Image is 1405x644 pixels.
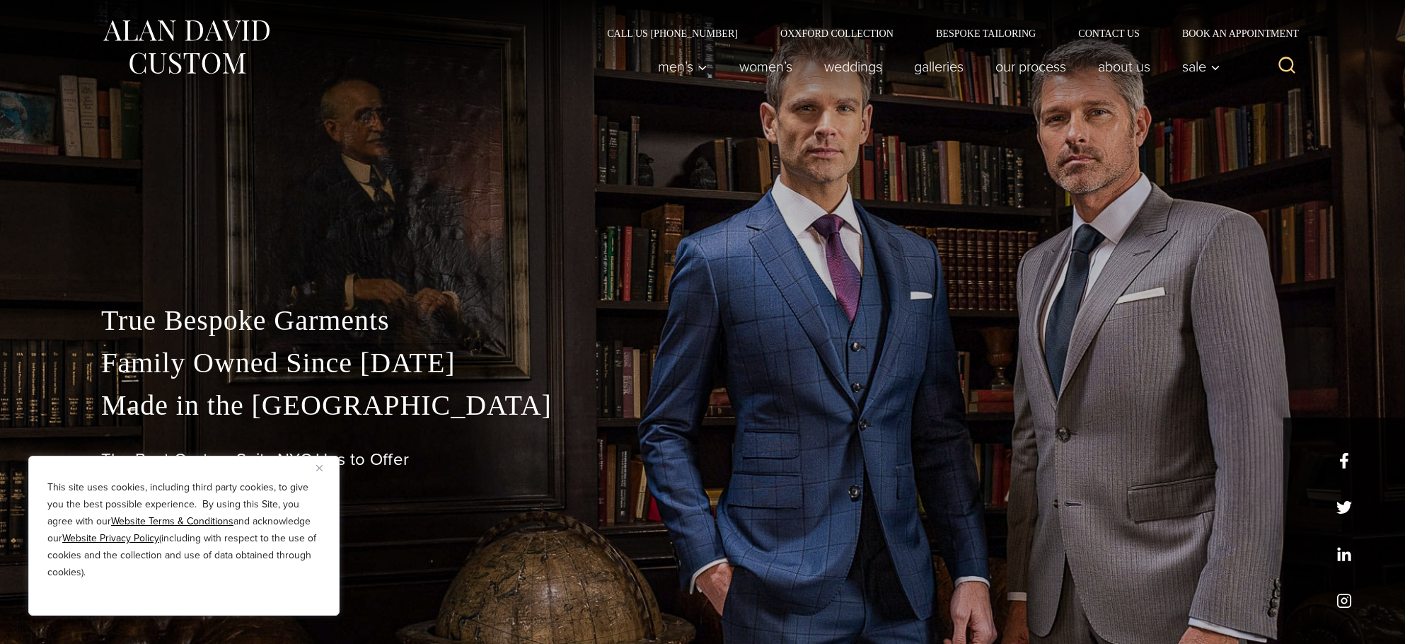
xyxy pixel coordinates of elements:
[724,52,809,81] a: Women’s
[898,52,980,81] a: Galleries
[101,16,271,79] img: Alan David Custom
[1182,59,1220,74] span: Sale
[1082,52,1167,81] a: About Us
[809,52,898,81] a: weddings
[642,52,1228,81] nav: Primary Navigation
[316,465,323,471] img: Close
[1161,28,1304,38] a: Book an Appointment
[980,52,1082,81] a: Our Process
[316,459,333,476] button: Close
[101,299,1304,427] p: True Bespoke Garments Family Owned Since [DATE] Made in the [GEOGRAPHIC_DATA]
[101,449,1304,470] h1: The Best Custom Suits NYC Has to Offer
[1057,28,1161,38] a: Contact Us
[586,28,1304,38] nav: Secondary Navigation
[1336,453,1352,468] a: facebook
[1270,50,1304,84] button: View Search Form
[759,28,915,38] a: Oxxford Collection
[1336,500,1352,515] a: x/twitter
[658,59,707,74] span: Men’s
[47,479,320,581] p: This site uses cookies, including third party cookies, to give you the best possible experience. ...
[1336,546,1352,562] a: linkedin
[915,28,1057,38] a: Bespoke Tailoring
[586,28,759,38] a: Call Us [PHONE_NUMBER]
[111,514,233,529] a: Website Terms & Conditions
[1336,593,1352,609] a: instagram
[62,531,159,546] a: Website Privacy Policy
